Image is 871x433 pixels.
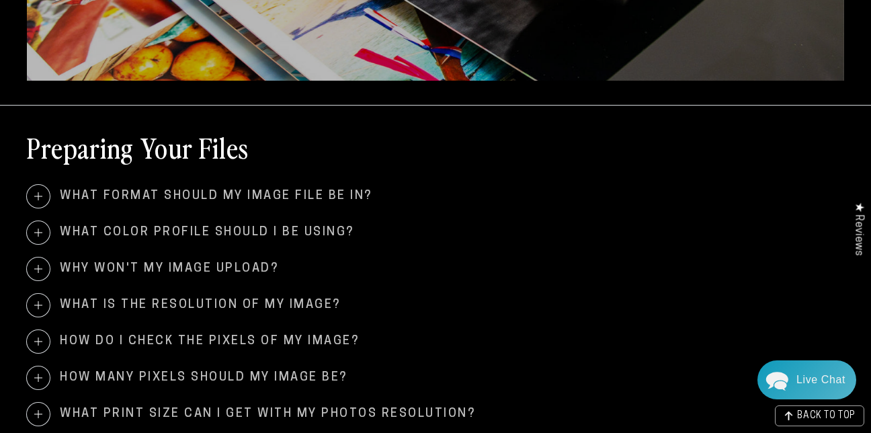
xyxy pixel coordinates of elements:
summary: Why won't my image upload? [27,258,844,280]
summary: How do I check the pixels of my image? [27,330,844,353]
summary: What is the resolution of my image? [27,294,844,317]
h2: Preparing Your Files [27,130,249,165]
summary: What format should my image file be in? [27,185,844,208]
div: Click to open Judge.me floating reviews tab [845,192,871,266]
span: BACK TO TOP [797,411,856,421]
div: Contact Us Directly [796,360,845,399]
summary: What print size can I get with my photos resolution? [27,403,844,426]
div: Chat widget toggle [757,360,856,399]
summary: What color profile should I be using? [27,221,844,244]
summary: How many pixels should my image be? [27,366,844,389]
